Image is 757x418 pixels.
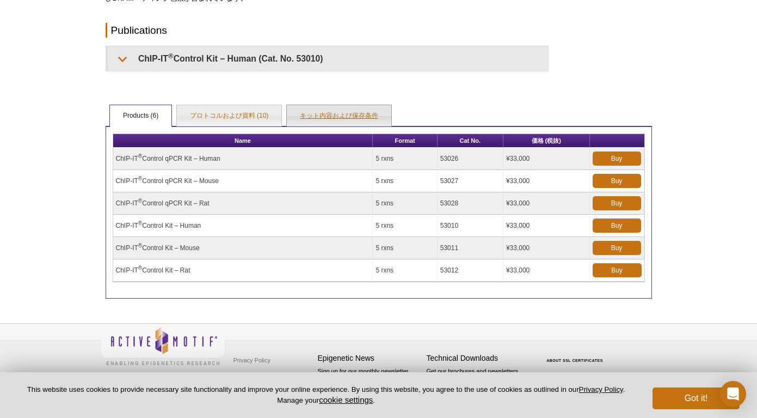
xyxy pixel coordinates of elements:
[177,105,282,127] a: プロトコルおよび資料 (10)
[113,215,373,237] td: ChIP-IT Control Kit – Human
[231,368,288,385] a: Terms & Conditions
[108,46,548,71] summary: ChIP-IT®Control Kit – Human (Cat. No. 53010)
[438,148,503,170] td: 53026
[110,105,171,127] a: Products (6)
[168,52,174,60] sup: ®
[318,354,421,363] h4: Epigenetic News
[113,192,373,215] td: ChIP-IT Control qPCR Kit – Rat
[427,367,530,395] p: Get our brochures and newsletters, or request them by mail.
[373,215,437,237] td: 5 rxns
[593,241,641,255] a: Buy
[138,265,142,271] sup: ®
[138,175,142,181] sup: ®
[438,259,503,282] td: 53012
[138,243,142,249] sup: ®
[593,219,641,233] a: Buy
[138,153,142,159] sup: ®
[438,192,503,215] td: 53028
[373,192,437,215] td: 5 rxns
[113,170,373,192] td: ChIP-IT Control qPCR Kit – Mouse
[593,263,642,277] a: Buy
[546,359,603,362] a: ABOUT SSL CERTIFICATES
[318,367,421,404] p: Sign up for our monthly newsletter highlighting recent publications in the field of epigenetics.
[231,352,273,368] a: Privacy Policy
[438,237,503,259] td: 53011
[503,134,590,148] th: 価格 (税抜)
[106,23,549,38] h2: Publications
[113,259,373,282] td: ChIP-IT Control Kit – Rat
[373,170,437,192] td: 5 rxns
[113,148,373,170] td: ChIP-IT Control qPCR Kit – Human
[503,148,590,170] td: ¥33,000
[373,134,437,148] th: Format
[438,215,503,237] td: 53010
[373,237,437,259] td: 5 rxns
[536,343,617,367] table: Click to Verify - This site chose Symantec SSL for secure e-commerce and confidential communicati...
[138,220,142,226] sup: ®
[503,237,590,259] td: ¥33,000
[593,196,641,210] a: Buy
[579,385,623,393] a: Privacy Policy
[653,387,740,409] button: Got it!
[593,174,641,188] a: Buy
[503,259,590,282] td: ¥33,000
[17,385,635,405] p: This website uses cookies to provide necessary site functionality and improve your online experie...
[503,192,590,215] td: ¥33,000
[287,105,391,127] a: キット内容および保存条件
[720,381,746,407] div: Open Intercom Messenger
[113,134,373,148] th: Name
[593,152,641,166] a: Buy
[427,354,530,363] h4: Technical Downloads
[373,148,437,170] td: 5 rxns
[438,170,503,192] td: 53027
[373,259,437,282] td: 5 rxns
[113,237,373,259] td: ChIP-IT Control Kit – Mouse
[503,170,590,192] td: ¥33,000
[319,395,373,404] button: cookie settings
[100,324,225,368] img: Active Motif,
[503,215,590,237] td: ¥33,000
[138,198,142,204] sup: ®
[438,134,503,148] th: Cat No.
